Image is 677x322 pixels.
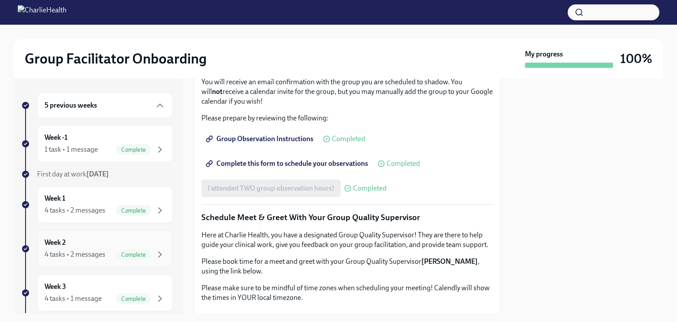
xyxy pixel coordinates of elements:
strong: My progress [525,49,563,59]
span: Complete [116,296,151,302]
h6: Week -1 [45,133,67,142]
span: Complete [116,146,151,153]
img: CharlieHealth [18,5,67,19]
a: Week -11 task • 1 messageComplete [21,125,173,162]
p: Please prepare by reviewing the following: [201,113,493,123]
p: Schedule Meet & Greet With Your Group Quality Supervisor [201,212,493,223]
span: Complete [116,207,151,214]
div: 5 previous weeks [37,93,173,118]
span: Group Observation Instructions [208,135,313,143]
p: Please make sure to be mindful of time zones when scheduling your meeting! Calendly will show the... [201,283,493,303]
p: Please book time for a meet and greet with your Group Quality Supervisor , using the link below. [201,257,493,276]
a: First day at work[DATE] [21,169,173,179]
h6: Week 1 [45,194,65,203]
h3: 100% [620,51,652,67]
h2: Group Facilitator Onboarding [25,50,207,67]
h6: Week 3 [45,282,66,292]
div: 4 tasks • 2 messages [45,206,105,215]
div: 1 task • 1 message [45,145,98,154]
strong: [PERSON_NAME] [421,257,478,266]
span: Complete this form to schedule your observations [208,159,368,168]
strong: [DATE] [86,170,109,178]
div: 4 tasks • 2 messages [45,250,105,259]
div: 4 tasks • 1 message [45,294,102,303]
span: Completed [332,135,365,142]
span: Complete [116,251,151,258]
strong: not [212,87,223,96]
span: Completed [353,185,387,192]
span: First day at work [37,170,109,178]
a: Week 14 tasks • 2 messagesComplete [21,186,173,223]
a: Group Observation Instructions [201,130,320,148]
span: Completed [387,160,420,167]
a: Week 24 tasks • 2 messagesComplete [21,230,173,267]
a: Week 34 tasks • 1 messageComplete [21,274,173,311]
h6: Week 2 [45,238,66,247]
h6: 5 previous weeks [45,101,97,110]
p: You will receive an email confirmation with the group you are scheduled to shadow. You will recei... [201,77,493,106]
p: Here at Charlie Health, you have a designated Group Quality Supervisor! They are there to help gu... [201,230,493,250]
a: Complete this form to schedule your observations [201,155,374,172]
